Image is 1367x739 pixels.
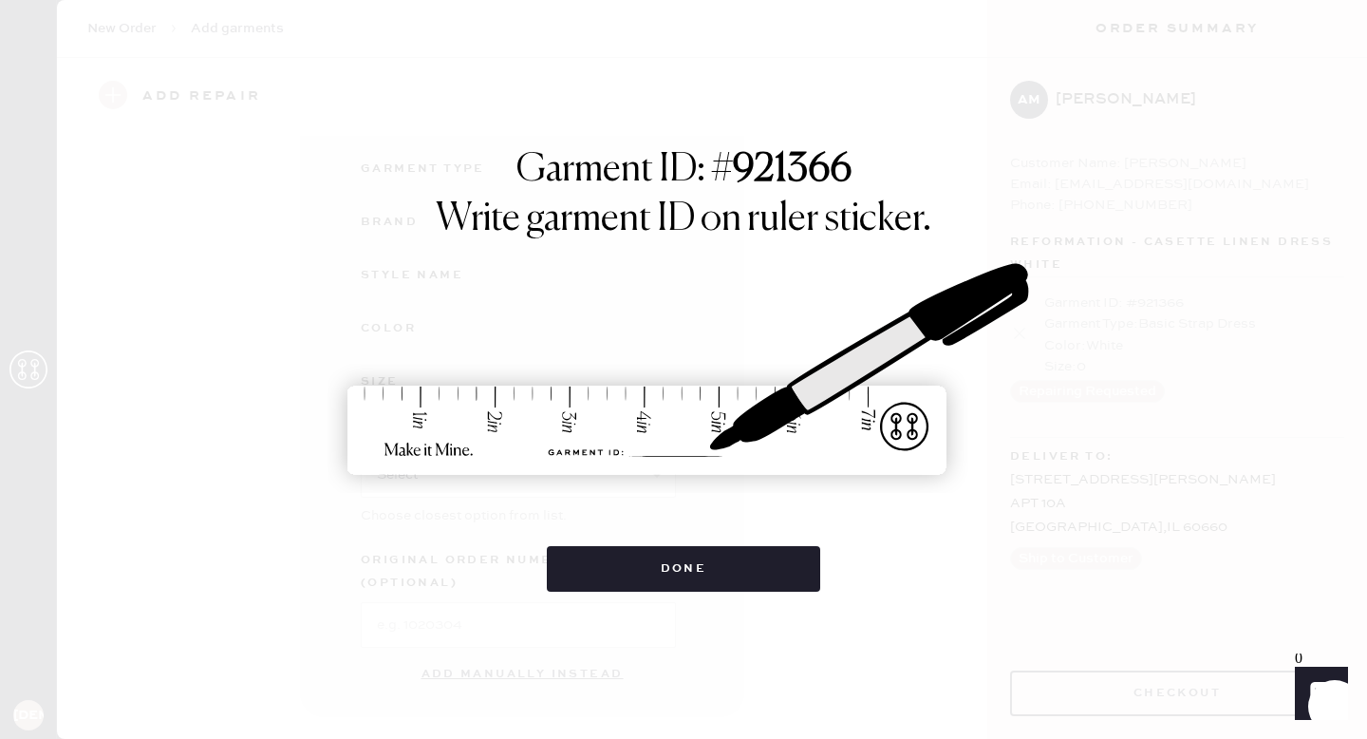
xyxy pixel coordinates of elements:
[1277,654,1358,735] iframe: Front Chat
[733,151,852,189] strong: 921366
[436,197,931,242] h1: Write garment ID on ruler sticker.
[516,147,852,197] h1: Garment ID: #
[547,546,821,592] button: Done
[328,214,1039,527] img: ruler-sticker-sharpie.svg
